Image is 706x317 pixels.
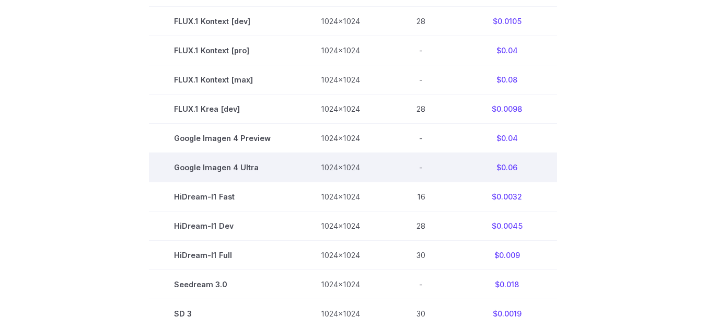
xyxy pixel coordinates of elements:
[385,124,457,153] td: -
[457,124,557,153] td: $0.04
[385,6,457,36] td: 28
[457,241,557,270] td: $0.009
[457,36,557,65] td: $0.04
[149,241,296,270] td: HiDream-I1 Full
[296,270,385,299] td: 1024x1024
[385,212,457,241] td: 28
[149,212,296,241] td: HiDream-I1 Dev
[296,182,385,212] td: 1024x1024
[385,270,457,299] td: -
[296,241,385,270] td: 1024x1024
[385,94,457,123] td: 28
[457,270,557,299] td: $0.018
[149,124,296,153] td: Google Imagen 4 Preview
[385,241,457,270] td: 30
[296,124,385,153] td: 1024x1024
[457,6,557,36] td: $0.0105
[385,182,457,212] td: 16
[385,153,457,182] td: -
[296,94,385,123] td: 1024x1024
[457,182,557,212] td: $0.0032
[149,270,296,299] td: Seedream 3.0
[385,65,457,94] td: -
[385,36,457,65] td: -
[296,65,385,94] td: 1024x1024
[149,153,296,182] td: Google Imagen 4 Ultra
[149,94,296,123] td: FLUX.1 Krea [dev]
[149,6,296,36] td: FLUX.1 Kontext [dev]
[296,36,385,65] td: 1024x1024
[457,94,557,123] td: $0.0098
[149,36,296,65] td: FLUX.1 Kontext [pro]
[296,212,385,241] td: 1024x1024
[296,6,385,36] td: 1024x1024
[457,212,557,241] td: $0.0045
[457,153,557,182] td: $0.06
[296,153,385,182] td: 1024x1024
[149,182,296,212] td: HiDream-I1 Fast
[149,65,296,94] td: FLUX.1 Kontext [max]
[457,65,557,94] td: $0.08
